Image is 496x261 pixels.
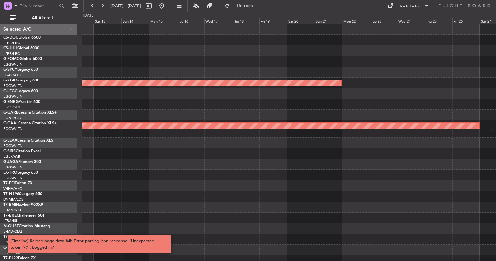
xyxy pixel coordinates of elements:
[3,79,39,82] a: G-KGKGLegacy 600
[3,160,41,164] a: G-JAGAPhenom 300
[3,100,19,104] span: G-ENRG
[17,16,68,20] span: All Aircraft
[3,214,17,217] span: T7-BRE
[3,68,17,72] span: G-SPCY
[121,18,149,24] div: Sun 14
[3,203,16,207] span: T7-EMI
[3,165,23,170] a: EGGW/LTN
[3,160,18,164] span: G-JAGA
[232,18,259,24] div: Thu 18
[3,100,40,104] a: G-ENRGPraetor 600
[3,208,22,213] a: LFMN/NCE
[177,18,204,24] div: Tue 16
[3,139,53,143] a: G-LEAXCessna Citation XLS
[3,149,41,153] a: G-SIRSCitation Excel
[3,176,23,180] a: EGGW/LTN
[3,105,20,110] a: EGSS/STN
[231,4,259,8] span: Refresh
[3,224,19,228] span: M-OUSE
[3,149,16,153] span: G-SIRS
[3,181,32,185] a: T7-FFIFalcon 7X
[20,1,57,11] input: Trip Number
[204,18,232,24] div: Wed 17
[315,18,342,24] div: Sun 21
[397,18,425,24] div: Wed 24
[222,1,261,11] button: Refresh
[3,186,22,191] a: VHHH/HKG
[425,18,452,24] div: Thu 25
[3,89,38,93] a: G-LEGCLegacy 600
[3,121,57,125] a: G-GAALCessna Citation XLS+
[3,154,20,159] a: EGLF/FAB
[3,79,19,82] span: G-KGKG
[3,36,19,40] span: CS-DOU
[397,3,419,10] div: Quick Links
[370,18,397,24] div: Tue 23
[83,13,94,19] div: [DATE]
[3,197,23,202] a: DNMM/LOS
[3,68,38,72] a: G-SPCYLegacy 650
[3,126,23,131] a: EGGW/LTN
[384,1,432,11] button: Quick Links
[94,18,121,24] div: Sat 13
[3,89,17,93] span: G-LEGC
[3,181,15,185] span: T7-FFI
[3,224,50,228] a: M-OUSECitation Mustang
[3,46,17,50] span: CS-JHH
[3,121,18,125] span: G-GAAL
[3,94,23,99] a: EGGW/LTN
[3,214,44,217] a: T7-BREChallenger 604
[3,51,20,56] a: LFPB/LBG
[3,218,18,223] a: LTBA/ISL
[3,83,23,88] a: EGGW/LTN
[3,57,42,61] a: G-FOMOGlobal 6000
[7,13,70,23] button: All Aircraft
[3,46,39,50] a: CS-JHHGlobal 6000
[10,238,162,251] div: [Timeline] Reload page data fail: Error parsing json response: 'Unexpected token '<''. Logged in?
[3,111,18,115] span: G-GARE
[3,57,20,61] span: G-FOMO
[3,111,57,115] a: G-GARECessna Citation XLS+
[3,41,20,45] a: LFPB/LBG
[3,171,17,175] span: LX-TRO
[259,18,287,24] div: Fri 19
[149,18,177,24] div: Mon 15
[3,36,41,40] a: CS-DOUGlobal 6500
[3,143,23,148] a: EGGW/LTN
[110,3,141,9] span: [DATE] - [DATE]
[342,18,370,24] div: Mon 22
[3,192,21,196] span: T7-N1960
[3,192,42,196] a: T7-N1960Legacy 650
[3,139,17,143] span: G-LEAX
[3,203,43,207] a: T7-EMIHawker 900XP
[3,73,21,78] a: LGAV/ATH
[452,18,480,24] div: Fri 26
[3,116,23,120] a: EGNR/CEG
[3,62,23,67] a: EGGW/LTN
[287,18,315,24] div: Sat 20
[3,171,38,175] a: LX-TROLegacy 650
